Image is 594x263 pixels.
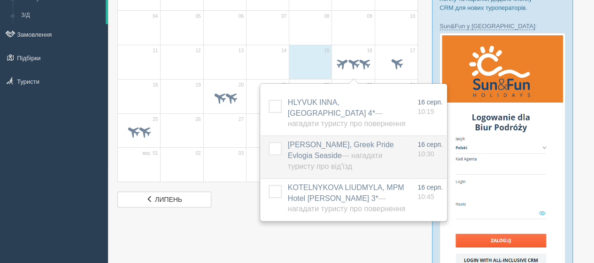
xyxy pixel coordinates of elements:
a: 16 серп. 10:15 [417,97,443,116]
span: — Нагадати туристу про від'їзд [288,151,382,170]
span: 13 [239,48,244,54]
a: [PERSON_NAME], Greek Pride Evlogia Seaside— Нагадати туристу про від'їзд [288,141,394,170]
span: KOTELNYKOVA LIUDMYLA, MPM Hotel [PERSON_NAME] 3* [288,183,405,213]
span: 17 [410,48,415,54]
span: 09 [367,13,372,20]
span: 16 серп. [417,183,443,191]
a: 16 серп. 10:45 [417,183,443,201]
span: 26 [195,116,201,123]
span: 03 [239,150,244,157]
span: 04 [153,13,158,20]
span: липень [155,196,182,203]
p: : [440,22,565,31]
span: 10 [410,13,415,20]
span: 27 [239,116,244,123]
span: вер. 01 [142,150,158,157]
a: KOTELNYKOVA LIUDMYLA, MPM Hotel [PERSON_NAME] 3*— Нагадати туристу про повернення [288,183,405,213]
a: HLYVUK INNA, [GEOGRAPHIC_DATA] 4*— Нагадати туристу про повернення [288,98,405,128]
span: 20 [239,82,244,88]
span: 24 [410,82,415,88]
span: 16 серп. [417,98,443,106]
span: 25 [153,116,158,123]
span: 02 [195,150,201,157]
span: 05 [195,13,201,20]
span: 22 [324,82,329,88]
span: 16 [367,48,372,54]
span: 08 [324,13,329,20]
span: 19 [195,82,201,88]
span: 12 [195,48,201,54]
span: 15 [324,48,329,54]
a: липень [117,191,211,207]
span: 06 [239,13,244,20]
span: 11 [153,48,158,54]
span: 16 серп. [417,141,443,148]
a: Sun&Fun у [GEOGRAPHIC_DATA] [440,23,535,30]
span: 18 [153,82,158,88]
span: 14 [281,48,286,54]
span: HLYVUK INNA, [GEOGRAPHIC_DATA] 4* [288,98,405,128]
span: 10:15 [417,108,434,115]
span: 23 [367,82,372,88]
span: 21 [281,82,286,88]
span: 07 [281,13,286,20]
span: [PERSON_NAME], Greek Pride Evlogia Seaside [288,141,394,170]
span: 10:45 [417,193,434,200]
a: 16 серп. 10:30 [417,140,443,159]
a: З/Д [17,7,106,24]
span: 10:30 [417,150,434,158]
